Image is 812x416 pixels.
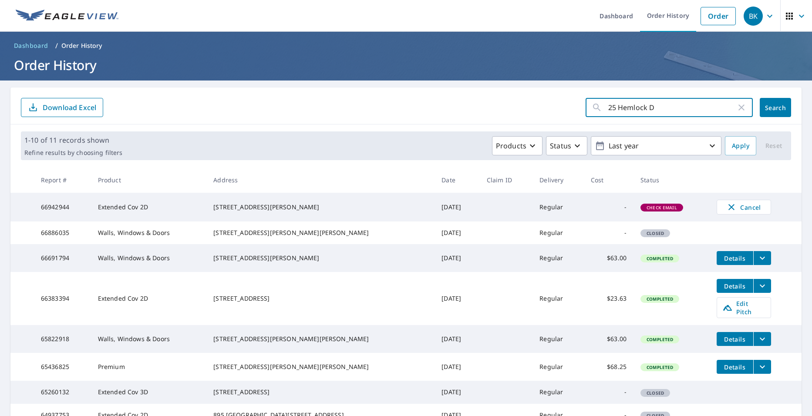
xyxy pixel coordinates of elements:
td: [DATE] [435,221,480,244]
td: Regular [532,325,583,353]
span: Completed [641,364,678,370]
h1: Order History [10,56,802,74]
td: Walls, Windows & Doors [91,221,207,244]
button: Status [546,136,587,155]
td: Regular [532,221,583,244]
button: filesDropdownBtn-65822918 [753,332,771,346]
p: Last year [605,138,707,154]
p: Refine results by choosing filters [24,149,122,157]
td: Regular [532,272,583,325]
button: Cancel [717,200,771,215]
span: Apply [732,141,749,151]
p: Download Excel [43,103,96,112]
span: Completed [641,255,678,262]
button: filesDropdownBtn-66691794 [753,251,771,265]
p: Order History [61,41,102,50]
p: 1-10 of 11 records shown [24,135,122,145]
th: Status [633,167,710,193]
td: [DATE] [435,325,480,353]
div: [STREET_ADDRESS] [213,294,428,303]
button: Apply [725,136,756,155]
td: [DATE] [435,353,480,381]
td: - [584,193,633,221]
a: Order [701,7,736,25]
td: 66886035 [34,221,91,244]
div: [STREET_ADDRESS] [213,388,428,396]
button: detailsBtn-66691794 [717,251,753,265]
td: Extended Cov 3D [91,381,207,403]
span: Edit Pitch [722,299,765,316]
td: 65822918 [34,325,91,353]
td: Extended Cov 2D [91,193,207,221]
td: $63.00 [584,325,633,353]
input: Address, Report #, Claim ID, etc. [608,95,736,120]
th: Address [206,167,435,193]
th: Report # [34,167,91,193]
td: 65260132 [34,381,91,403]
button: Products [492,136,542,155]
button: Search [760,98,791,117]
td: [DATE] [435,193,480,221]
p: Status [550,141,571,151]
th: Product [91,167,207,193]
nav: breadcrumb [10,39,802,53]
td: $63.00 [584,244,633,272]
span: Details [722,335,748,343]
span: Cancel [726,202,762,212]
td: Regular [532,244,583,272]
button: detailsBtn-65822918 [717,332,753,346]
td: $23.63 [584,272,633,325]
span: Details [722,254,748,262]
button: detailsBtn-66383394 [717,279,753,293]
td: - [584,221,633,244]
span: Closed [641,390,669,396]
td: Walls, Windows & Doors [91,244,207,272]
td: $68.25 [584,353,633,381]
img: EV Logo [16,10,118,23]
td: Regular [532,353,583,381]
td: Premium [91,353,207,381]
a: Dashboard [10,39,52,53]
td: [DATE] [435,272,480,325]
th: Date [435,167,480,193]
button: filesDropdownBtn-66383394 [753,279,771,293]
th: Delivery [532,167,583,193]
td: Regular [532,381,583,403]
div: [STREET_ADDRESS][PERSON_NAME][PERSON_NAME] [213,362,428,371]
span: Check Email [641,205,682,211]
td: [DATE] [435,381,480,403]
a: Edit Pitch [717,297,771,318]
button: Download Excel [21,98,103,117]
span: Closed [641,230,669,236]
td: 66383394 [34,272,91,325]
td: 65436825 [34,353,91,381]
span: Completed [641,336,678,342]
div: [STREET_ADDRESS][PERSON_NAME][PERSON_NAME] [213,228,428,237]
th: Claim ID [480,167,532,193]
span: Completed [641,296,678,302]
td: [DATE] [435,244,480,272]
span: Search [767,104,784,112]
span: Details [722,363,748,371]
td: 66942944 [34,193,91,221]
p: Products [496,141,526,151]
td: Walls, Windows & Doors [91,325,207,353]
td: Regular [532,193,583,221]
div: [STREET_ADDRESS][PERSON_NAME] [213,203,428,211]
td: 66691794 [34,244,91,272]
td: - [584,381,633,403]
button: filesDropdownBtn-65436825 [753,360,771,374]
button: Last year [591,136,721,155]
span: Details [722,282,748,290]
div: [STREET_ADDRESS][PERSON_NAME][PERSON_NAME] [213,335,428,343]
span: Dashboard [14,41,48,50]
button: detailsBtn-65436825 [717,360,753,374]
li: / [55,40,58,51]
div: BK [744,7,763,26]
th: Cost [584,167,633,193]
div: [STREET_ADDRESS][PERSON_NAME] [213,254,428,262]
td: Extended Cov 2D [91,272,207,325]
